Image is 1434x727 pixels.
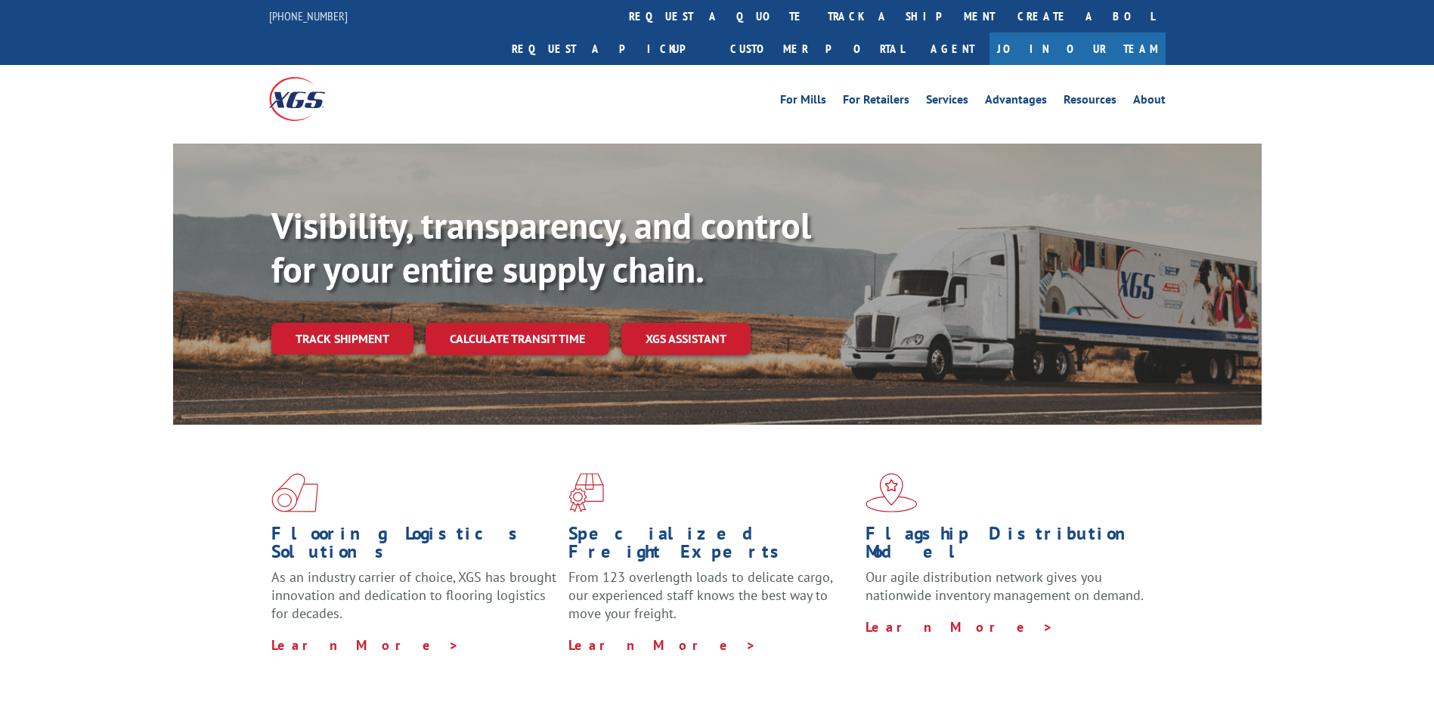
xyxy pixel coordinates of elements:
a: Calculate transit time [426,323,609,355]
p: From 123 overlength loads to delicate cargo, our experienced staff knows the best way to move you... [568,568,854,636]
a: Agent [915,32,990,65]
a: Join Our Team [990,32,1166,65]
a: About [1133,94,1166,110]
a: Services [926,94,968,110]
a: Advantages [985,94,1047,110]
a: XGS ASSISTANT [621,323,751,355]
a: Learn More > [271,636,460,654]
span: Our agile distribution network gives you nationwide inventory management on demand. [866,568,1144,604]
a: Learn More > [866,618,1054,636]
a: Customer Portal [719,32,915,65]
a: [PHONE_NUMBER] [269,8,348,23]
h1: Flooring Logistics Solutions [271,524,557,568]
h1: Specialized Freight Experts [568,524,854,568]
a: Learn More > [568,636,757,654]
a: For Retailers [843,94,909,110]
a: Request a pickup [500,32,719,65]
a: Resources [1064,94,1117,110]
img: xgs-icon-flagship-distribution-model-red [866,473,918,512]
span: As an industry carrier of choice, XGS has brought innovation and dedication to flooring logistics... [271,568,556,622]
h1: Flagship Distribution Model [866,524,1151,568]
img: xgs-icon-total-supply-chain-intelligence-red [271,473,318,512]
img: xgs-icon-focused-on-flooring-red [568,473,604,512]
a: Track shipment [271,323,413,354]
b: Visibility, transparency, and control for your entire supply chain. [271,202,811,292]
a: For Mills [780,94,826,110]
